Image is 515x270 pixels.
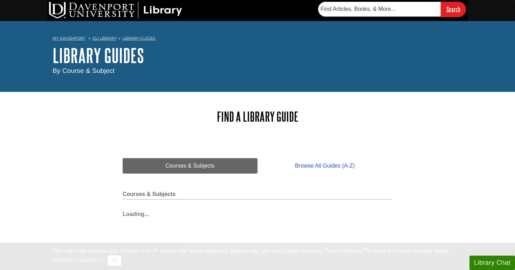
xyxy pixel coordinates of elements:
a: Courses & Subjects [123,158,257,174]
sup: TM [362,247,368,252]
a: Read More [76,257,103,263]
button: Library Chat [469,256,515,270]
input: Search [441,2,466,17]
a: DU Library [92,36,117,41]
a: Browse All Guides (A-Z) [257,158,392,174]
nav: breadcrumb [53,34,462,45]
h2: Courses & Subjects [123,191,392,200]
input: Find Articles, Books, & More... [318,2,441,16]
a: Library Guides [122,36,156,41]
div: By Course & Subject [53,66,462,76]
sup: TM [322,247,328,252]
img: DU Library [49,2,182,19]
a: My Davenport [53,35,85,41]
button: Close [108,255,121,266]
div: This site uses cookies and records your IP address for usage statistics. Additionally, we use Goo... [53,247,462,266]
h2: Find a Library Guide [123,109,392,124]
h1: Library Guides [53,45,462,66]
div: Loading... [123,207,392,218]
form: Searches DU Library's articles, books, and more [318,2,466,17]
